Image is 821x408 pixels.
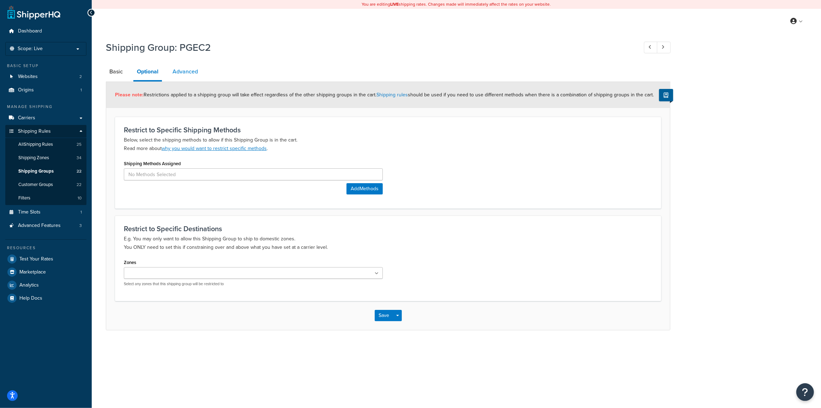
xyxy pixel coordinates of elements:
span: Dashboard [18,28,42,34]
a: Origins1 [5,84,86,97]
button: Show Help Docs [659,89,673,101]
label: Zones [124,260,136,265]
a: Filters10 [5,192,86,205]
span: 22 [77,182,82,188]
a: Advanced Features3 [5,219,86,232]
span: Scope: Live [18,46,43,52]
h3: Restrict to Specific Destinations [124,225,652,233]
li: Shipping Groups [5,165,86,178]
span: 1 [80,209,82,215]
li: Shipping Zones [5,151,86,164]
button: Open Resource Center [796,383,814,401]
span: Shipping Zones [18,155,49,161]
a: Analytics [5,279,86,292]
a: AllShipping Rules25 [5,138,86,151]
a: Help Docs [5,292,86,305]
p: Select any zones that this shipping group will be restricted to [124,281,383,287]
span: Shipping Rules [18,128,51,134]
a: Test Your Rates [5,253,86,265]
li: Shipping Rules [5,125,86,205]
b: LIVE [391,1,399,7]
span: Advanced Features [18,223,61,229]
a: Shipping rules [376,91,408,98]
a: Next Record [657,42,671,53]
span: Carriers [18,115,35,121]
li: Origins [5,84,86,97]
p: Below, select the shipping methods to allow if this Shipping Group is in the cart. Read more about . [124,136,652,153]
span: Time Slots [18,209,41,215]
span: Restrictions applied to a shipping group will take effect regardless of the other shipping groups... [115,91,654,98]
button: AddMethods [346,183,383,194]
span: Shipping Groups [18,168,54,174]
span: 34 [77,155,82,161]
a: Websites2 [5,70,86,83]
li: Customer Groups [5,178,86,191]
li: Websites [5,70,86,83]
a: Dashboard [5,25,86,38]
span: 22 [77,168,82,174]
span: Analytics [19,282,39,288]
a: why you would want to restrict specific methods [162,145,267,152]
a: Basic [106,63,126,80]
div: Manage Shipping [5,104,86,110]
span: Customer Groups [18,182,53,188]
a: Optional [133,63,162,82]
a: Carriers [5,112,86,125]
span: 10 [78,195,82,201]
h3: Restrict to Specific Shipping Methods [124,126,652,134]
h1: Shipping Group: PGEC2 [106,41,631,54]
a: Shipping Rules [5,125,86,138]
button: Save [375,310,394,321]
strong: Please note: [115,91,144,98]
a: Shipping Groups22 [5,165,86,178]
span: 3 [79,223,82,229]
span: Marketplace [19,269,46,275]
a: Customer Groups22 [5,178,86,191]
a: Previous Record [644,42,658,53]
div: Basic Setup [5,63,86,69]
span: Origins [18,87,34,93]
a: Advanced [169,63,201,80]
span: Websites [18,74,38,80]
span: Test Your Rates [19,256,53,262]
li: Time Slots [5,206,86,219]
span: 2 [79,74,82,80]
div: Resources [5,245,86,251]
li: Filters [5,192,86,205]
input: No Methods Selected [124,168,383,180]
span: 1 [80,87,82,93]
a: Marketplace [5,266,86,278]
span: Help Docs [19,295,42,301]
li: Advanced Features [5,219,86,232]
p: E.g. You may only want to allow this Shipping Group to ship to domestic zones. You ONLY need to s... [124,235,652,252]
a: Time Slots1 [5,206,86,219]
label: Shipping Methods Assigned [124,161,181,166]
a: Shipping Zones34 [5,151,86,164]
span: Filters [18,195,30,201]
span: All Shipping Rules [18,142,53,148]
span: 25 [77,142,82,148]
